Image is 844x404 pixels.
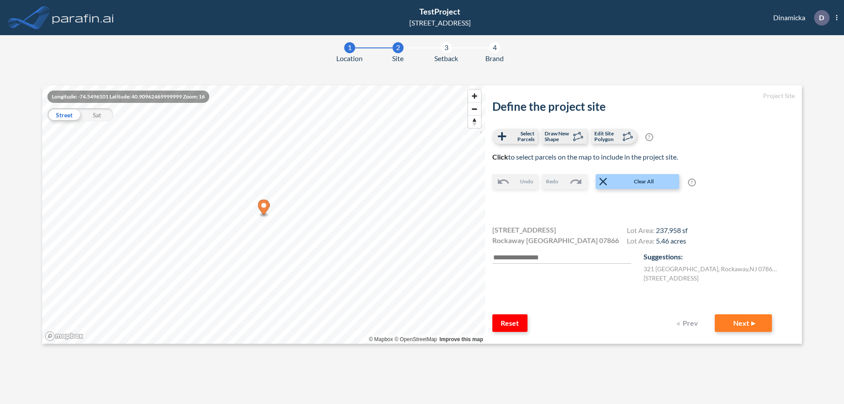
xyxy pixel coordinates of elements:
[440,336,483,342] a: Improve this map
[45,331,84,341] a: Mapbox homepage
[656,237,686,245] span: 5.46 acres
[468,102,481,115] button: Zoom out
[468,116,481,128] span: Reset bearing to north
[760,10,837,25] div: Dinamicka
[492,92,795,100] h5: Project Site
[485,53,504,64] span: Brand
[392,53,404,64] span: Site
[627,237,688,247] h4: Lot Area:
[394,336,437,342] a: OpenStreetMap
[492,100,795,113] h2: Define the project site
[336,53,363,64] span: Location
[344,42,355,53] div: 1
[594,131,620,142] span: Edit Site Polygon
[627,226,688,237] h4: Lot Area:
[492,153,508,161] b: Click
[520,178,533,186] span: Undo
[258,200,270,218] div: Map marker
[47,108,80,121] div: Street
[80,108,113,121] div: Sat
[441,42,452,53] div: 3
[644,251,795,262] p: Suggestions:
[468,90,481,102] button: Zoom in
[545,131,571,142] span: Draw New Shape
[819,14,824,22] p: D
[492,174,538,189] button: Undo
[671,314,706,332] button: Prev
[393,42,404,53] div: 2
[47,91,209,103] div: Longitude: -74.5496101 Latitude: 40.90962469999999 Zoom: 16
[489,42,500,53] div: 4
[409,18,471,28] div: [STREET_ADDRESS]
[492,314,527,332] button: Reset
[645,133,653,141] span: ?
[369,336,393,342] a: Mapbox
[42,85,485,344] canvas: Map
[468,115,481,128] button: Reset bearing to north
[644,264,780,273] label: 321 [GEOGRAPHIC_DATA] , Rockaway , NJ 07866 , US
[644,273,698,283] label: [STREET_ADDRESS]
[596,174,679,189] button: Clear All
[419,7,460,16] span: TestProject
[688,178,696,186] span: ?
[492,225,556,235] span: [STREET_ADDRESS]
[509,131,535,142] span: Select Parcels
[51,9,116,26] img: logo
[610,178,678,186] span: Clear All
[492,235,619,246] span: Rockaway [GEOGRAPHIC_DATA] 07866
[546,178,558,186] span: Redo
[715,314,772,332] button: Next
[656,226,688,234] span: 237,958 sf
[468,103,481,115] span: Zoom out
[434,53,458,64] span: Setback
[492,153,678,161] span: to select parcels on the map to include in the project site.
[542,174,587,189] button: Redo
